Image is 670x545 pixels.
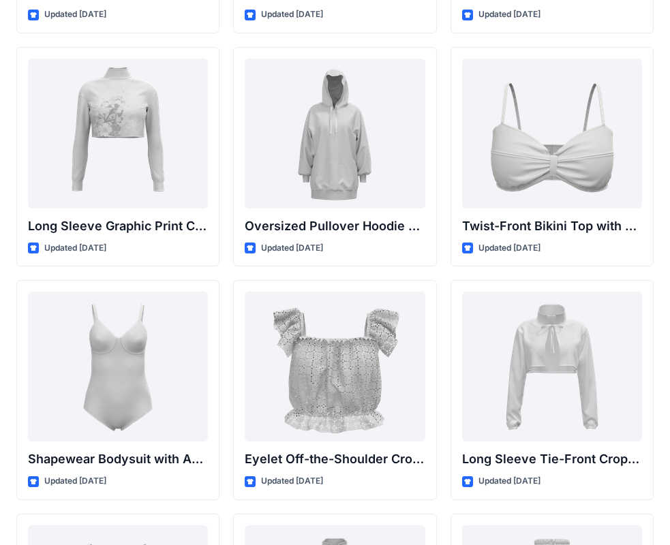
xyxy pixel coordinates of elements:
[462,292,642,441] a: Long Sleeve Tie-Front Cropped Shrug
[245,59,425,208] a: Oversized Pullover Hoodie with Front Pocket
[28,59,208,208] a: Long Sleeve Graphic Print Cropped Turtleneck
[245,450,425,469] p: Eyelet Off-the-Shoulder Crop Top with Ruffle Straps
[478,241,540,255] p: Updated [DATE]
[261,241,323,255] p: Updated [DATE]
[44,7,106,22] p: Updated [DATE]
[462,59,642,208] a: Twist-Front Bikini Top with Thin Straps
[261,474,323,488] p: Updated [DATE]
[245,292,425,441] a: Eyelet Off-the-Shoulder Crop Top with Ruffle Straps
[462,217,642,236] p: Twist-Front Bikini Top with Thin Straps
[261,7,323,22] p: Updated [DATE]
[28,450,208,469] p: Shapewear Bodysuit with Adjustable Straps
[462,450,642,469] p: Long Sleeve Tie-Front Cropped Shrug
[478,7,540,22] p: Updated [DATE]
[44,474,106,488] p: Updated [DATE]
[478,474,540,488] p: Updated [DATE]
[44,241,106,255] p: Updated [DATE]
[245,217,425,236] p: Oversized Pullover Hoodie with Front Pocket
[28,217,208,236] p: Long Sleeve Graphic Print Cropped Turtleneck
[28,292,208,441] a: Shapewear Bodysuit with Adjustable Straps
